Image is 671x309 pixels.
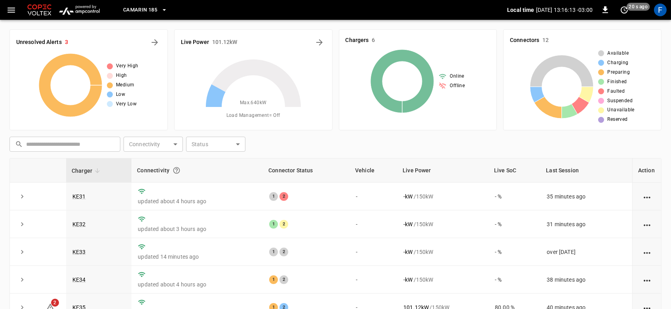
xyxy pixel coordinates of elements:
div: 2 [279,192,288,201]
div: 1 [269,248,278,256]
span: Unavailable [607,106,634,114]
span: Faulted [607,88,625,95]
div: Connectivity [137,163,257,177]
td: - [350,210,397,238]
div: action cell options [642,193,652,200]
div: 2 [279,220,288,229]
td: - [350,266,397,294]
span: Load Management = Off [226,112,280,120]
td: - [350,238,397,266]
td: - % [489,183,540,210]
h6: Connectors [510,36,539,45]
td: 35 minutes ago [540,183,632,210]
a: KE34 [72,277,86,283]
h6: 12 [542,36,549,45]
th: Vehicle [350,158,397,183]
span: High [116,72,127,80]
p: [DATE] 13:16:13 -03:00 [536,6,593,14]
button: Energy Overview [313,36,326,49]
h6: 6 [372,36,375,45]
p: - kW [403,193,412,200]
span: Very Low [116,100,137,108]
th: Live Power [397,158,489,183]
div: 2 [279,248,288,256]
h6: Unresolved Alerts [16,38,62,47]
td: - % [489,210,540,238]
p: Local time [507,6,534,14]
td: 38 minutes ago [540,266,632,294]
p: updated 14 minutes ago [138,253,257,261]
img: Customer Logo [26,2,53,17]
p: updated about 4 hours ago [138,280,257,288]
span: Preparing [607,69,630,76]
div: / 150 kW [403,248,482,256]
div: 2 [279,275,288,284]
a: KE32 [72,221,86,227]
span: Very High [116,62,139,70]
div: 1 [269,275,278,284]
span: Reserved [607,116,627,124]
div: 1 [269,220,278,229]
th: Action [632,158,661,183]
h6: Live Power [181,38,209,47]
p: - kW [403,276,412,284]
div: profile-icon [654,4,667,16]
span: Max. 640 kW [240,99,267,107]
span: Camarin 185 [123,6,157,15]
td: - % [489,238,540,266]
span: Medium [116,81,134,89]
h6: 101.12 kW [212,38,238,47]
div: action cell options [642,276,652,284]
span: Offline [450,82,465,90]
span: 20 s ago [627,3,650,11]
span: Low [116,91,125,99]
span: Available [607,50,629,57]
td: - % [489,266,540,294]
img: ampcontrol.io logo [56,2,103,17]
div: / 150 kW [403,220,482,228]
span: Charging [607,59,628,67]
div: / 150 kW [403,276,482,284]
div: action cell options [642,248,652,256]
th: Last Session [540,158,632,183]
h6: 3 [65,38,68,47]
p: - kW [403,248,412,256]
h6: Chargers [346,36,369,45]
button: set refresh interval [618,4,631,16]
span: Suspended [607,97,633,105]
span: Finished [607,78,627,86]
button: Camarin 185 [120,2,171,18]
div: 1 [269,192,278,201]
span: Charger [72,166,103,175]
span: Online [450,72,464,80]
button: expand row [16,218,28,230]
th: Live SoC [489,158,540,183]
button: expand row [16,191,28,202]
button: All Alerts [148,36,161,49]
a: KE31 [72,193,86,200]
td: over [DATE] [540,238,632,266]
button: expand row [16,246,28,258]
p: - kW [403,220,412,228]
td: 31 minutes ago [540,210,632,238]
th: Connector Status [263,158,350,183]
td: - [350,183,397,210]
div: action cell options [642,220,652,228]
button: expand row [16,274,28,286]
p: updated about 4 hours ago [138,197,257,205]
p: updated about 3 hours ago [138,225,257,233]
a: KE33 [72,249,86,255]
span: 2 [51,299,59,307]
div: / 150 kW [403,193,482,200]
button: Connection between the charger and our software. [169,163,184,177]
